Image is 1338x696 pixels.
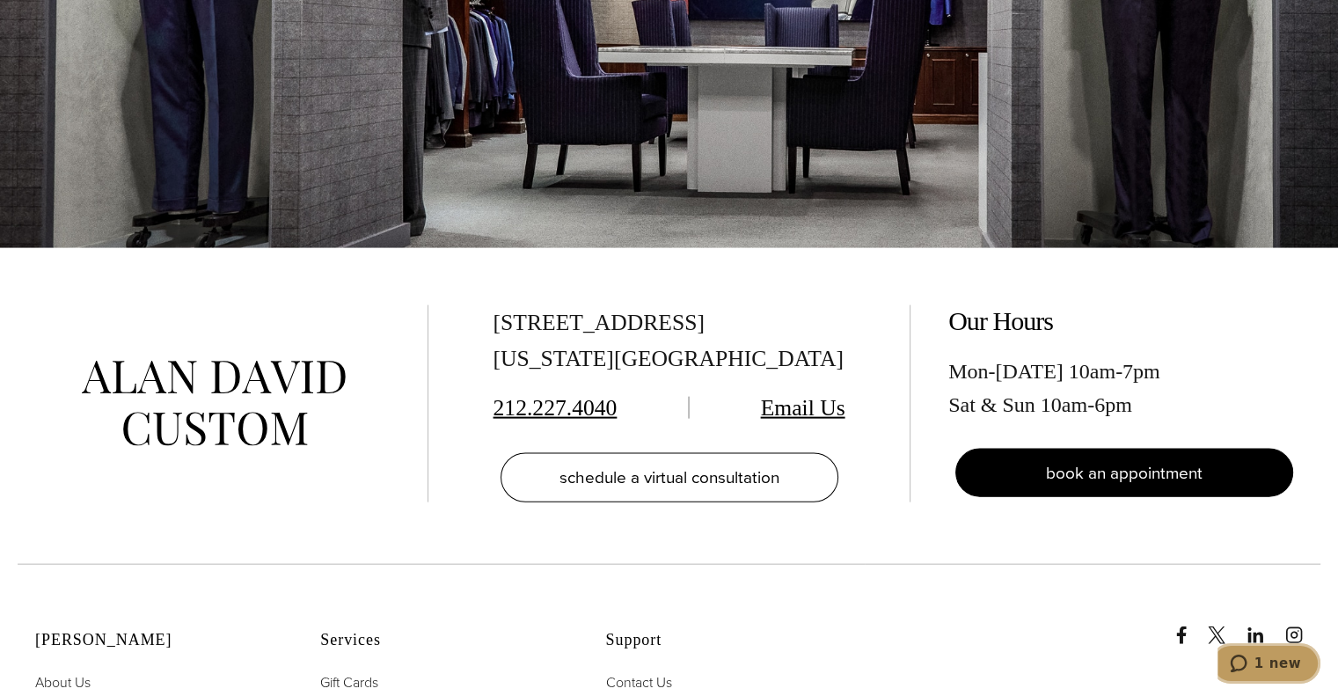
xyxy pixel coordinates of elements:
[1217,643,1320,687] iframe: Opens a widget where you can chat to one of our agents
[82,361,346,446] img: alan david custom
[559,465,779,490] span: schedule a virtual consultation
[948,355,1300,422] div: Mon-[DATE] 10am-7pm Sat & Sun 10am-6pm
[1247,609,1282,644] a: linkedin
[955,449,1293,498] a: book an appointment
[1046,460,1203,486] span: book an appointment
[948,305,1300,337] h2: Our Hours
[494,395,618,421] a: 212.227.4040
[35,631,276,650] h2: [PERSON_NAME]
[605,671,671,694] a: Contact Us
[605,631,846,650] h2: Support
[605,672,671,692] span: Contact Us
[35,671,91,694] a: About Us
[1173,609,1204,644] a: Facebook
[501,453,838,502] a: schedule a virtual consultation
[1285,609,1320,644] a: instagram
[35,672,91,692] span: About Us
[1208,609,1243,644] a: x/twitter
[320,672,378,692] span: Gift Cards
[494,305,845,377] div: [STREET_ADDRESS] [US_STATE][GEOGRAPHIC_DATA]
[761,395,845,421] a: Email Us
[320,631,561,650] h2: Services
[320,671,378,694] a: Gift Cards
